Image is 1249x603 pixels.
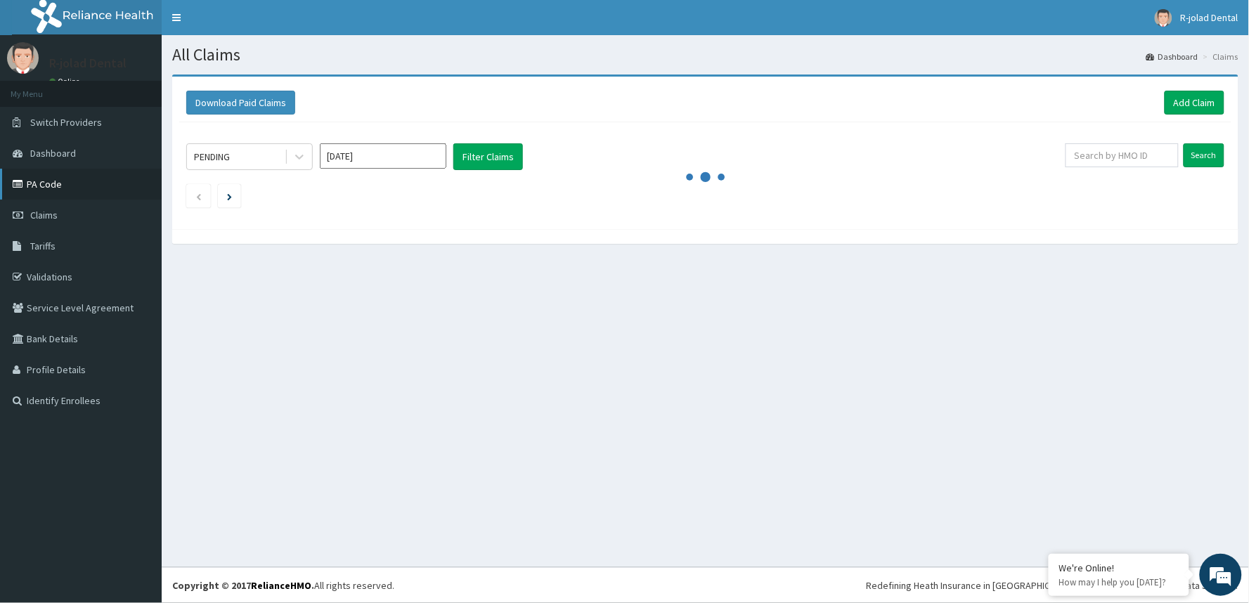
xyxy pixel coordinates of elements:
button: Filter Claims [453,143,523,170]
p: How may I help you today? [1059,576,1179,588]
span: Switch Providers [30,116,102,129]
div: Chat with us now [73,79,236,97]
input: Select Month and Year [320,143,446,169]
div: Redefining Heath Insurance in [GEOGRAPHIC_DATA] using Telemedicine and Data Science! [867,578,1238,592]
img: User Image [1155,9,1172,27]
span: Claims [30,209,58,221]
img: d_794563401_company_1708531726252_794563401 [26,70,57,105]
span: We're online! [82,177,194,319]
strong: Copyright © 2017 . [172,579,314,592]
li: Claims [1200,51,1238,63]
input: Search [1184,143,1224,167]
img: User Image [7,42,39,74]
svg: audio-loading [685,156,727,198]
div: PENDING [194,150,230,164]
a: Online [49,77,83,86]
div: Minimize live chat window [231,7,264,41]
footer: All rights reserved. [162,567,1249,603]
h1: All Claims [172,46,1238,64]
a: RelianceHMO [251,579,311,592]
span: Dashboard [30,147,76,160]
a: Dashboard [1146,51,1198,63]
span: Tariffs [30,240,56,252]
span: R-jolad Dental [1181,11,1238,24]
button: Download Paid Claims [186,91,295,115]
a: Next page [227,190,232,202]
input: Search by HMO ID [1066,143,1179,167]
textarea: Type your message and hit 'Enter' [7,384,268,433]
a: Add Claim [1165,91,1224,115]
div: We're Online! [1059,562,1179,574]
a: Previous page [195,190,202,202]
p: R-jolad Dental [49,57,127,70]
